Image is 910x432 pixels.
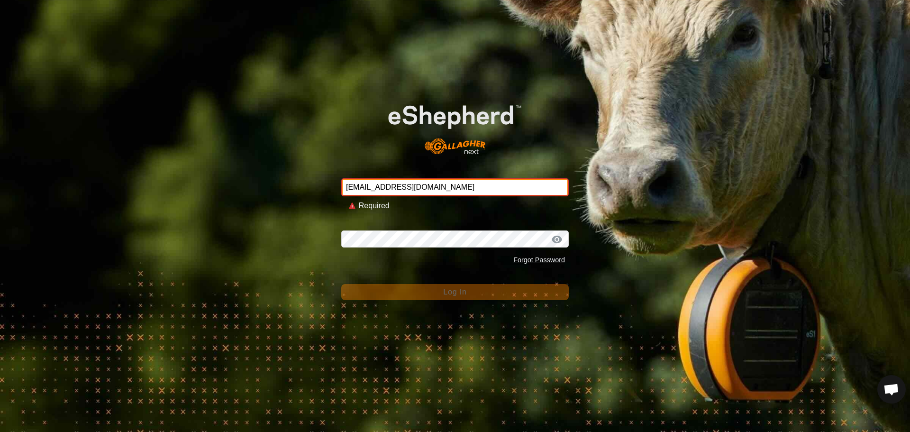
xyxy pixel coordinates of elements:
[341,178,569,196] input: Email Address
[341,284,569,300] button: Log In
[513,256,565,264] a: Forgot Password
[443,288,466,296] span: Log In
[877,375,906,404] div: Open chat
[359,200,561,211] div: Required
[364,86,546,164] img: E-shepherd Logo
